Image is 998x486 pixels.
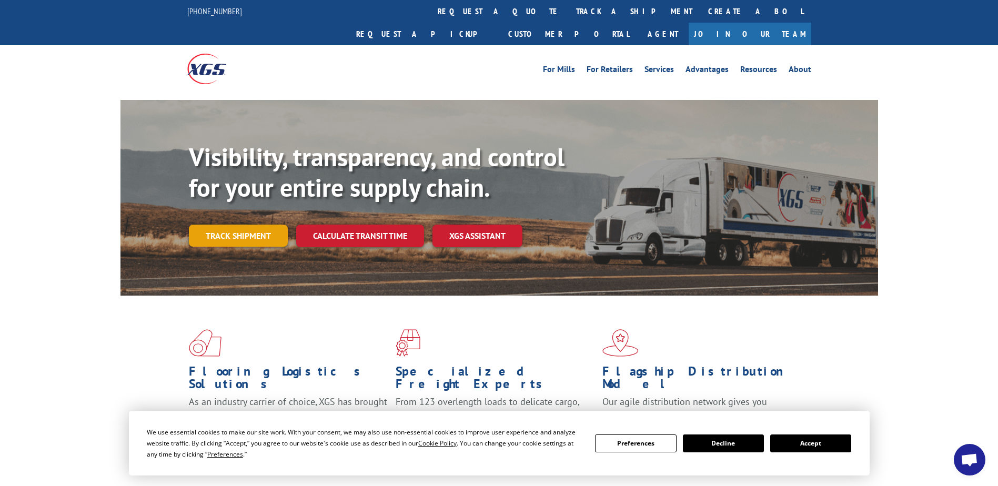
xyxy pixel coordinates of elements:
a: Resources [740,65,777,77]
a: Advantages [686,65,729,77]
div: Cookie Consent Prompt [129,411,870,475]
img: xgs-icon-focused-on-flooring-red [396,329,420,357]
button: Accept [770,434,851,452]
span: Preferences [207,450,243,459]
a: Customer Portal [500,23,637,45]
a: For Retailers [587,65,633,77]
a: Calculate transit time [296,225,424,247]
h1: Flooring Logistics Solutions [189,365,388,396]
span: As an industry carrier of choice, XGS has brought innovation and dedication to flooring logistics... [189,396,387,433]
b: Visibility, transparency, and control for your entire supply chain. [189,140,564,204]
a: XGS ASSISTANT [432,225,522,247]
a: Agent [637,23,689,45]
img: xgs-icon-total-supply-chain-intelligence-red [189,329,221,357]
a: About [789,65,811,77]
h1: Flagship Distribution Model [602,365,801,396]
a: Request a pickup [348,23,500,45]
a: For Mills [543,65,575,77]
a: Open chat [954,444,985,475]
button: Preferences [595,434,676,452]
span: Our agile distribution network gives you nationwide inventory management on demand. [602,396,796,420]
a: Track shipment [189,225,288,247]
a: Services [644,65,674,77]
p: From 123 overlength loads to delicate cargo, our experienced staff knows the best way to move you... [396,396,594,442]
img: xgs-icon-flagship-distribution-model-red [602,329,639,357]
a: Join Our Team [689,23,811,45]
button: Decline [683,434,764,452]
a: [PHONE_NUMBER] [187,6,242,16]
span: Cookie Policy [418,439,457,448]
div: We use essential cookies to make our site work. With your consent, we may also use non-essential ... [147,427,582,460]
h1: Specialized Freight Experts [396,365,594,396]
